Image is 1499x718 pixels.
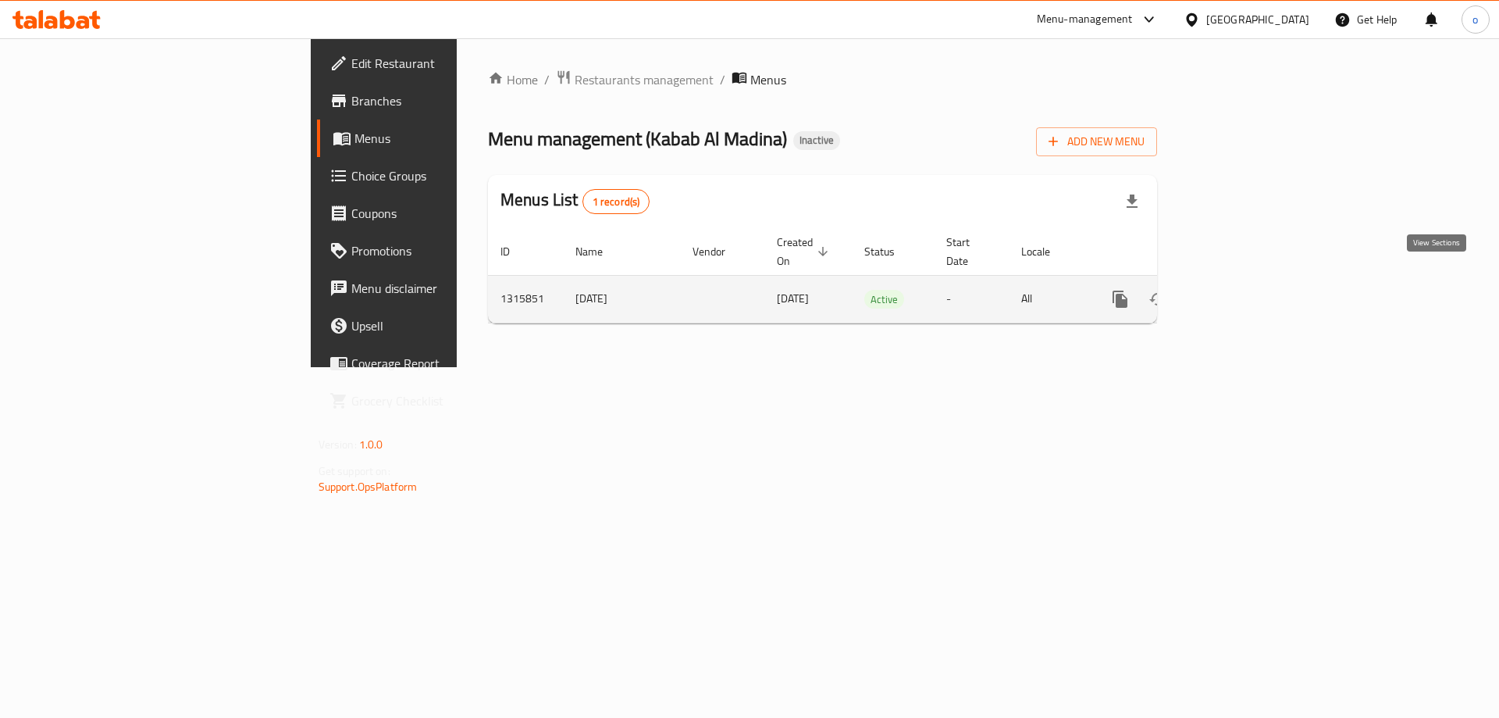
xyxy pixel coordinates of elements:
[693,242,746,261] span: Vendor
[317,382,561,420] a: Grocery Checklist
[793,134,840,147] span: Inactive
[359,434,383,455] span: 1.0.0
[319,461,390,481] span: Get support on:
[319,477,418,497] a: Support.OpsPlatform
[319,434,357,455] span: Version:
[317,45,561,82] a: Edit Restaurant
[1089,228,1264,276] th: Actions
[946,233,990,270] span: Start Date
[317,82,561,120] a: Branches
[575,242,623,261] span: Name
[351,91,549,110] span: Branches
[582,189,650,214] div: Total records count
[354,129,549,148] span: Menus
[351,316,549,335] span: Upsell
[1036,127,1157,156] button: Add New Menu
[793,131,840,150] div: Inactive
[864,291,904,309] span: Active
[864,290,904,309] div: Active
[317,157,561,195] a: Choice Groups
[1021,242,1070,261] span: Locale
[351,354,549,373] span: Coverage Report
[351,241,549,260] span: Promotions
[488,228,1264,323] table: enhanced table
[1009,275,1089,323] td: All
[583,195,650,209] span: 1 record(s)
[720,70,725,89] li: /
[500,242,530,261] span: ID
[1472,11,1478,28] span: o
[351,54,549,73] span: Edit Restaurant
[351,204,549,223] span: Coupons
[317,345,561,382] a: Coverage Report
[563,275,680,323] td: [DATE]
[1102,280,1139,318] button: more
[1206,11,1309,28] div: [GEOGRAPHIC_DATA]
[351,166,549,185] span: Choice Groups
[351,391,549,410] span: Grocery Checklist
[777,233,833,270] span: Created On
[1049,132,1145,152] span: Add New Menu
[777,288,809,309] span: [DATE]
[488,70,1157,90] nav: breadcrumb
[575,70,714,89] span: Restaurants management
[488,121,787,156] span: Menu management ( Kabab Al Madina )
[351,279,549,298] span: Menu disclaimer
[864,242,915,261] span: Status
[317,195,561,232] a: Coupons
[317,120,561,157] a: Menus
[317,270,561,307] a: Menu disclaimer
[750,70,786,89] span: Menus
[317,232,561,270] a: Promotions
[1113,183,1151,220] div: Export file
[1037,10,1133,29] div: Menu-management
[317,307,561,345] a: Upsell
[556,70,714,90] a: Restaurants management
[500,188,650,214] h2: Menus List
[934,275,1009,323] td: -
